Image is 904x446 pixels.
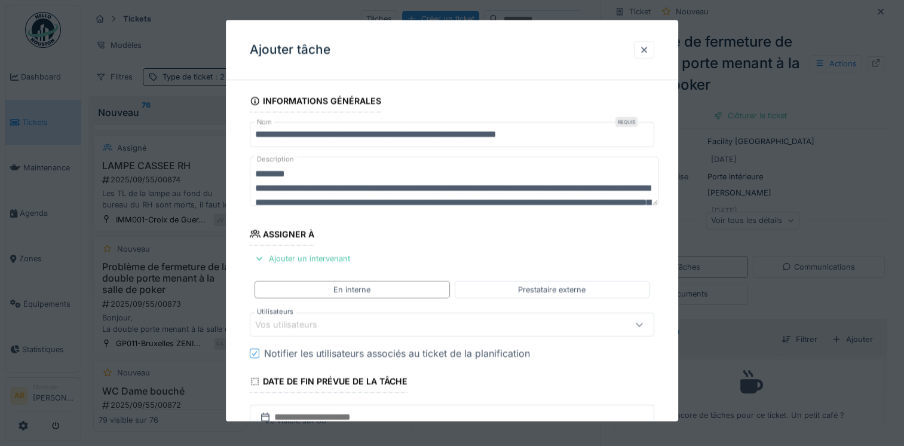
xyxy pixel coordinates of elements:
[518,284,586,295] div: Prestataire externe
[264,346,530,361] div: Notifier les utilisateurs associés au ticket de la planification
[615,117,638,127] div: Requis
[255,307,296,317] label: Utilisateurs
[255,152,296,167] label: Description
[250,42,330,57] h3: Ajouter tâche
[250,250,355,266] div: Ajouter un intervenant
[250,225,314,245] div: Assigner à
[250,372,407,393] div: Date de fin prévue de la tâche
[255,318,334,331] div: Vos utilisateurs
[333,284,370,295] div: En interne
[250,92,381,112] div: Informations générales
[255,117,274,127] label: Nom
